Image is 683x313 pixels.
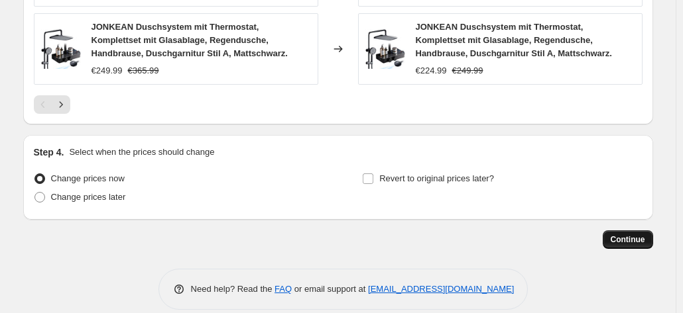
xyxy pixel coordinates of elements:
[416,22,612,58] span: JONKEAN Duschsystem mit Thermostat, Komplettset mit Glasablage, Regendusche, Handbrause, Duschgar...
[41,29,81,69] img: 71vaOoY-kYL_80x.jpg
[191,284,275,294] span: Need help? Read the
[52,95,70,114] button: Next
[452,64,483,77] strike: €249.99
[128,64,159,77] strike: €365.99
[416,64,447,77] div: €224.99
[365,29,405,69] img: 71vaOoY-kYL_80x.jpg
[69,146,214,159] p: Select when the prices should change
[51,192,126,202] span: Change prices later
[379,173,494,183] span: Revert to original prices later?
[51,173,125,183] span: Change prices now
[368,284,514,294] a: [EMAIL_ADDRESS][DOMAIN_NAME]
[603,230,653,249] button: Continue
[34,146,64,159] h2: Step 4.
[92,64,123,77] div: €249.99
[275,284,292,294] a: FAQ
[611,234,645,245] span: Continue
[34,95,70,114] nav: Pagination
[92,22,288,58] span: JONKEAN Duschsystem mit Thermostat, Komplettset mit Glasablage, Regendusche, Handbrause, Duschgar...
[292,284,368,294] span: or email support at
